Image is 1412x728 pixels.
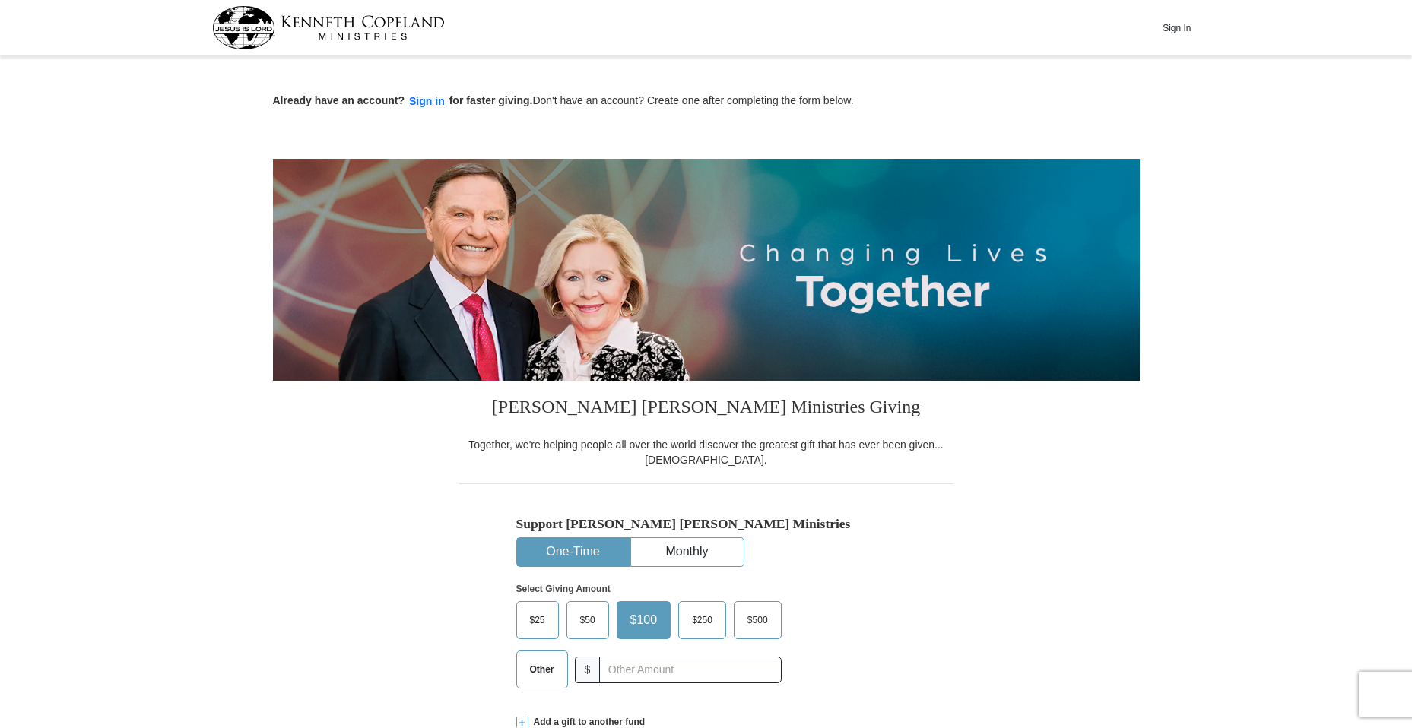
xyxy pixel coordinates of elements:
input: Other Amount [599,657,781,683]
button: Sign In [1154,16,1200,40]
span: $ [575,657,601,683]
div: Together, we're helping people all over the world discover the greatest gift that has ever been g... [459,437,953,467]
img: kcm-header-logo.svg [212,6,445,49]
span: Other [522,658,562,681]
strong: Select Giving Amount [516,584,611,594]
button: One-Time [517,538,630,566]
h3: [PERSON_NAME] [PERSON_NAME] Ministries Giving [459,381,953,437]
strong: Already have an account? for faster giving. [273,94,533,106]
button: Sign in [405,93,449,110]
button: Monthly [631,538,744,566]
span: $250 [684,609,720,631]
span: $100 [623,609,665,631]
span: $25 [522,609,553,631]
p: Don't have an account? Create one after completing the form below. [273,93,1140,110]
span: $50 [573,609,603,631]
span: $500 [740,609,776,631]
h5: Support [PERSON_NAME] [PERSON_NAME] Ministries [516,516,896,532]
